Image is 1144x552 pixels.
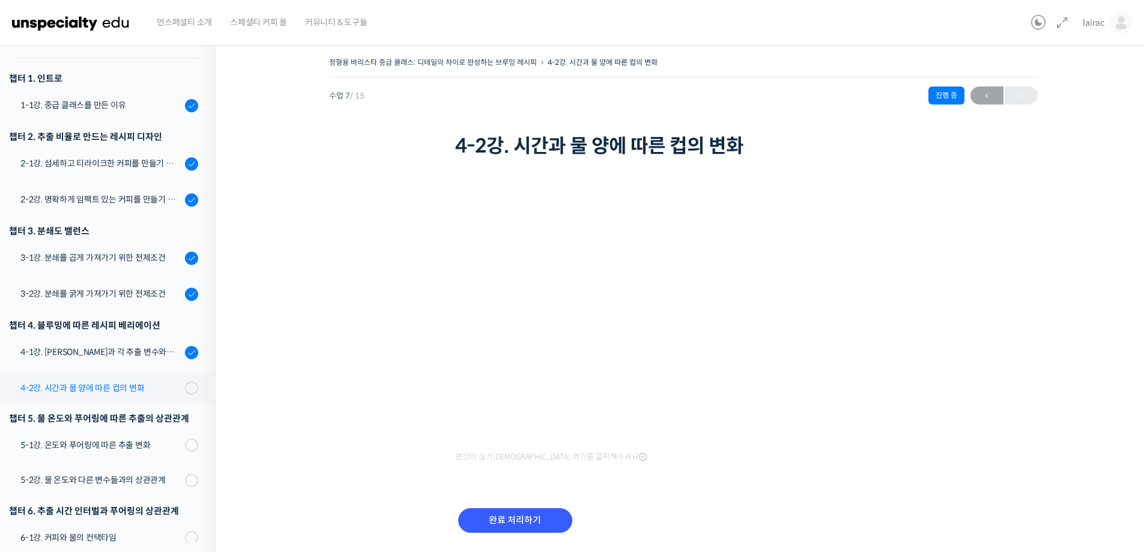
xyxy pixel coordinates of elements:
div: 1-1강. 중급 클래스를 만든 이유 [20,99,181,112]
div: 5-1강. 온도와 푸어링에 따른 추출 변화 [20,438,181,452]
input: 완료 처리하기 [458,508,572,533]
span: 대화 [110,399,124,409]
span: ← [970,88,1003,104]
div: 챕터 3. 분쇄도 밸런스 [9,223,198,239]
div: 챕터 5. 물 온도와 푸어링에 따른 추출의 상관관계 [9,410,198,426]
span: lairac [1083,17,1104,28]
div: 진행 중 [928,86,964,105]
a: ←이전 [970,86,1003,105]
a: 4-2강. 시간과 물 양에 따른 컵의 변화 [548,58,658,67]
div: 챕터 2. 추출 비율로 만드는 레시피 디자인 [9,129,198,145]
span: 홈 [38,399,45,408]
h3: 챕터 1. 인트로 [9,70,198,86]
a: 대화 [79,381,155,411]
a: 설정 [155,381,231,411]
div: 4-2강. 시간과 물 양에 따른 컵의 변화 [20,381,181,395]
div: 4-1강. [PERSON_NAME]과 각 추출 변수와의 상관관계 [20,345,181,359]
span: 영상이 끊기[DEMOGRAPHIC_DATA] 여기를 클릭해주세요 [455,452,647,462]
span: / 15 [350,91,365,101]
a: 홈 [4,381,79,411]
div: 챕터 6. 추출 시간 인터벌과 푸어링의 상관관계 [9,503,198,519]
div: 2-2강. 명확하게 임팩트 있는 커피를 만들기 위한 레시피 [20,193,181,206]
div: 5-2강. 물 온도와 다른 변수들과의 상관관계 [20,473,181,487]
h1: 4-2강. 시간과 물 양에 따른 컵의 변화 [455,135,912,157]
div: 챕터 4. 블루밍에 따른 레시피 베리에이션 [9,317,198,333]
div: 3-2강. 분쇄를 굵게 가져가기 위한 전제조건 [20,287,181,300]
a: 정형용 바리스타 중급 클래스: 디테일의 차이로 완성하는 브루잉 레시피 [329,58,537,67]
div: 6-1강. 커피와 물의 컨택타임 [20,531,181,544]
div: 3-1강. 분쇄를 곱게 가져가기 위한 전제조건 [20,251,181,264]
span: 수업 7 [329,92,365,100]
span: 설정 [186,399,200,408]
div: 2-1강. 섬세하고 티라이크한 커피를 만들기 위한 레시피 [20,157,181,170]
